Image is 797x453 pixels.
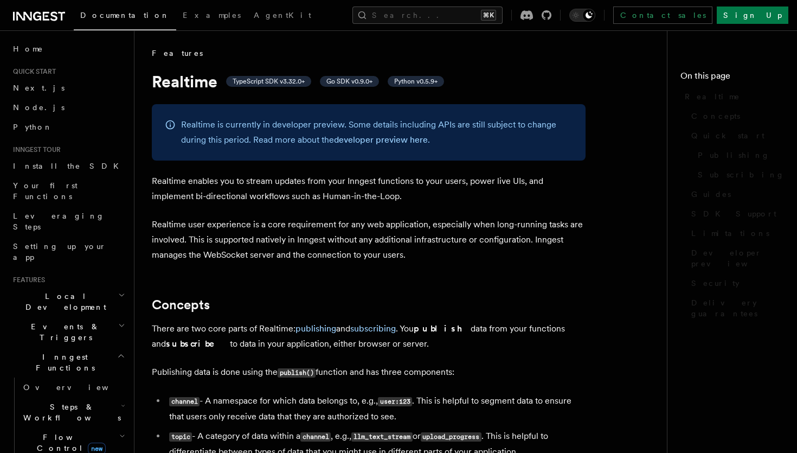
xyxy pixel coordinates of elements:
span: Node.js [13,103,65,112]
a: Setting up your app [9,237,127,267]
span: Developer preview [691,247,784,269]
a: Guides [687,184,784,204]
strong: subscribe [166,339,230,349]
a: SDK Support [687,204,784,224]
p: There are two core parts of Realtime: and . You data from your functions and to data in your appl... [152,321,586,352]
span: Realtime [685,91,740,102]
span: Setting up your app [13,242,106,261]
code: user:123 [378,397,412,406]
a: subscribing [350,323,396,334]
a: Limitations [687,224,784,243]
span: Steps & Workflows [19,401,121,423]
kbd: ⌘K [481,10,496,21]
button: Local Development [9,286,127,317]
a: Examples [176,3,247,29]
span: Your first Functions [13,181,78,201]
span: Examples [183,11,241,20]
span: Quick start [9,67,56,76]
a: Delivery guarantees [687,293,784,323]
a: Next.js [9,78,127,98]
code: publish() [278,368,316,378]
span: Publishing [698,150,770,161]
a: Developer preview [687,243,784,273]
a: Security [687,273,784,293]
code: llm_text_stream [351,432,412,442]
h1: Realtime [152,72,586,91]
span: Install the SDK [13,162,125,170]
a: Documentation [74,3,176,30]
code: channel [300,432,331,442]
span: Overview [23,383,135,392]
a: Home [9,39,127,59]
a: Node.js [9,98,127,117]
span: Go SDK v0.9.0+ [326,77,372,86]
li: - A namespace for which data belongs to, e.g., . This is helpful to segment data to ensure that u... [166,393,586,424]
strong: publish [414,323,471,334]
span: Quick start [691,130,764,141]
code: channel [169,397,200,406]
button: Steps & Workflows [19,397,127,428]
span: Home [13,43,43,54]
a: Publishing [693,145,784,165]
button: Inngest Functions [9,347,127,378]
span: Inngest Functions [9,352,117,373]
span: TypeScript SDK v3.32.0+ [233,77,305,86]
a: developer preview here [334,135,428,145]
button: Toggle dark mode [569,9,595,22]
span: Features [152,48,203,59]
span: Documentation [80,11,170,20]
p: Publishing data is done using the function and has three components: [152,365,586,380]
span: Delivery guarantees [691,297,784,319]
button: Events & Triggers [9,317,127,347]
code: topic [169,432,192,442]
span: Security [691,278,740,289]
a: Quick start [687,126,784,145]
a: Your first Functions [9,176,127,206]
span: Guides [691,189,731,200]
span: Inngest tour [9,145,61,154]
span: AgentKit [254,11,311,20]
span: Python v0.5.9+ [394,77,438,86]
span: Python [13,123,53,131]
span: Leveraging Steps [13,212,105,231]
span: Features [9,276,45,284]
a: Install the SDK [9,156,127,176]
span: Events & Triggers [9,321,118,343]
span: Local Development [9,291,118,312]
a: Realtime [680,87,784,106]
a: Concepts [152,297,210,312]
p: Realtime user experience is a core requirement for any web application, especially when long-runn... [152,217,586,263]
span: SDK Support [691,208,776,219]
a: Leveraging Steps [9,206,127,237]
p: Realtime enables you to stream updates from your Inngest functions to your users, power live UIs,... [152,174,586,204]
a: Sign Up [717,7,788,24]
a: publishing [295,323,336,334]
span: Subscribing [698,169,785,180]
h4: On this page [680,69,784,87]
code: upload_progress [421,432,481,442]
span: Next.js [13,84,65,92]
a: Concepts [687,106,784,126]
a: Subscribing [693,165,784,184]
p: Realtime is currently in developer preview. Some details including APIs are still subject to chan... [181,117,573,148]
a: AgentKit [247,3,318,29]
a: Contact sales [613,7,712,24]
span: Limitations [691,228,769,239]
a: Overview [19,378,127,397]
span: Concepts [691,111,740,122]
button: Search...⌘K [352,7,503,24]
a: Python [9,117,127,137]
